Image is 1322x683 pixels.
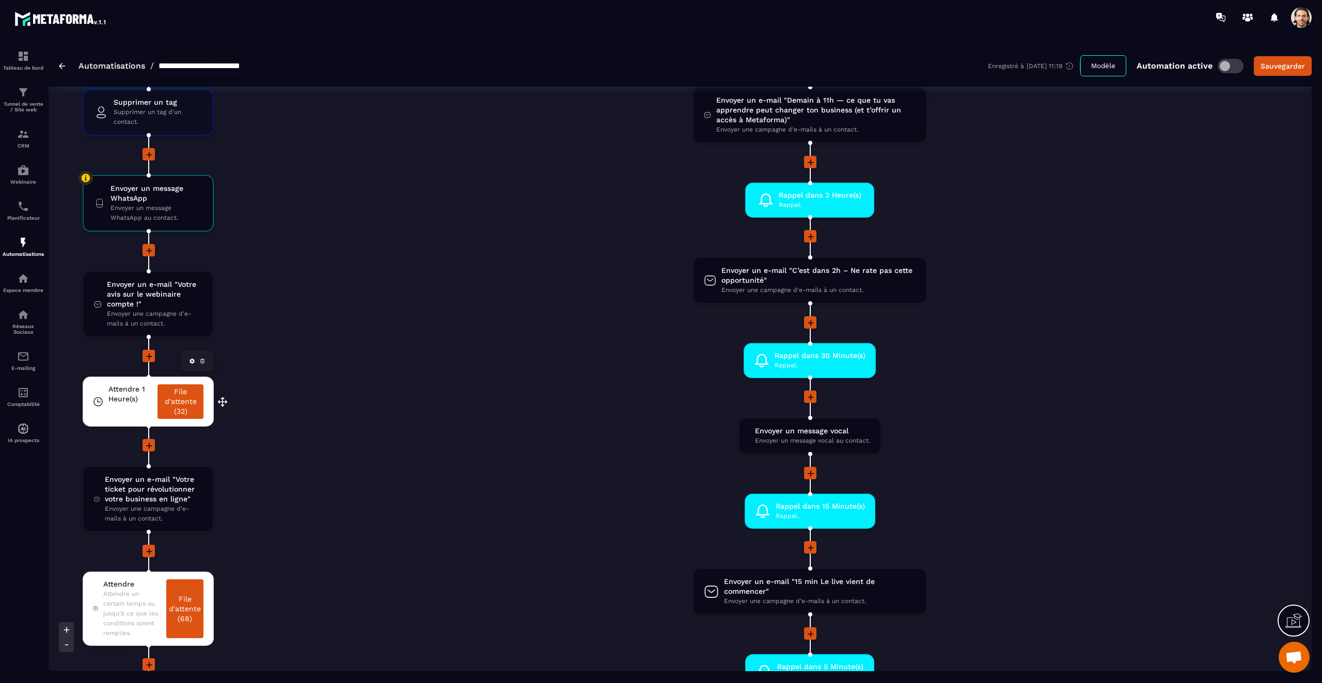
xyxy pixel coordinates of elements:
[17,350,29,363] img: email
[3,365,44,371] p: E-mailing
[17,236,29,249] img: automations
[17,422,29,435] img: automations
[78,61,145,71] a: Automatisations
[103,589,161,638] span: Attendre un certain temps ou jusqu'à ce que les conditions soient remplies.
[114,107,202,127] span: Supprimer un tag d'un contact.
[158,384,203,419] a: File d'attente (32)
[3,401,44,407] p: Comptabilité
[988,61,1080,71] div: Enregistré à
[111,203,203,223] span: Envoyer un message WhatsApp au contact.
[3,78,44,120] a: formationformationTunnel de vente / Site web
[724,577,916,596] span: Envoyer un e-mail "15 min Le live vient de commencer"
[755,426,870,436] span: Envoyer un message vocal
[3,143,44,149] p: CRM
[111,184,203,203] span: Envoyer un message WhatsApp
[150,61,154,71] span: /
[1137,61,1213,71] p: Automation active
[755,436,870,446] span: Envoyer un message vocal au contact.
[3,179,44,185] p: Webinaire
[721,285,916,295] span: Envoyer une campagne d'e-mails à un contact.
[108,384,152,404] span: Attendre 1 Heure(s)
[1080,55,1126,76] button: Modèle
[779,190,861,200] span: Rappel dans 2 Heure(s)
[1027,62,1062,70] p: [DATE] 11:19
[3,229,44,265] a: automationsautomationsAutomatisations
[17,308,29,321] img: social-network
[3,215,44,221] p: Planificateur
[716,95,916,125] span: Envoyer un e-mail "Demain à 11h — ce que tu vas apprendre peut changer ton business (et t’offrir ...
[775,351,865,361] span: Rappel dans 30 Minute(s)
[17,200,29,213] img: scheduler
[105,475,202,504] span: Envoyer un e-mail "Votre ticket pour révolutionner votre business en ligne"
[1261,61,1305,71] div: Sauvegarder
[775,361,865,370] span: Rappel.
[3,287,44,293] p: Espace membre
[721,266,916,285] span: Envoyer un e-mail "C’est dans 2h – Ne rate pas cette opportunité"
[3,120,44,156] a: formationformationCRM
[17,386,29,399] img: accountant
[724,596,916,606] span: Envoyer une campagne d'e-mails à un contact.
[3,379,44,415] a: accountantaccountantComptabilité
[103,579,161,589] span: Attendre
[3,437,44,443] p: IA prospects
[3,251,44,257] p: Automatisations
[3,101,44,112] p: Tunnel de vente / Site web
[114,97,202,107] span: Supprimer un tag
[17,128,29,140] img: formation
[14,9,107,28] img: logo
[17,164,29,176] img: automations
[3,42,44,78] a: formationformationTableau de bord
[107,280,202,309] span: Envoyer un e-mail "Votre avis sur le webinaire compte !"
[3,192,44,229] a: schedulerschedulerPlanificateur
[3,156,44,192] a: automationsautomationsWebinaire
[166,579,203,638] a: File d'attente (68)
[59,63,66,69] img: arrow
[779,200,861,210] span: Rappel.
[105,504,202,524] span: Envoyer une campagne d'e-mails à un contact.
[3,301,44,343] a: social-networksocial-networkRéseaux Sociaux
[17,86,29,99] img: formation
[776,501,865,511] span: Rappel dans 15 Minute(s)
[776,511,865,521] span: Rappel.
[107,309,202,329] span: Envoyer une campagne d'e-mails à un contact.
[3,343,44,379] a: emailemailE-mailing
[1254,56,1312,76] button: Sauvegarder
[3,65,44,71] p: Tableau de bord
[716,125,916,135] span: Envoyer une campagne d'e-mails à un contact.
[3,265,44,301] a: automationsautomationsEspace membre
[3,323,44,335] p: Réseaux Sociaux
[17,50,29,62] img: formation
[17,272,29,285] img: automations
[1279,642,1310,673] a: Open chat
[777,662,863,672] span: Rappel dans 5 Minute(s)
